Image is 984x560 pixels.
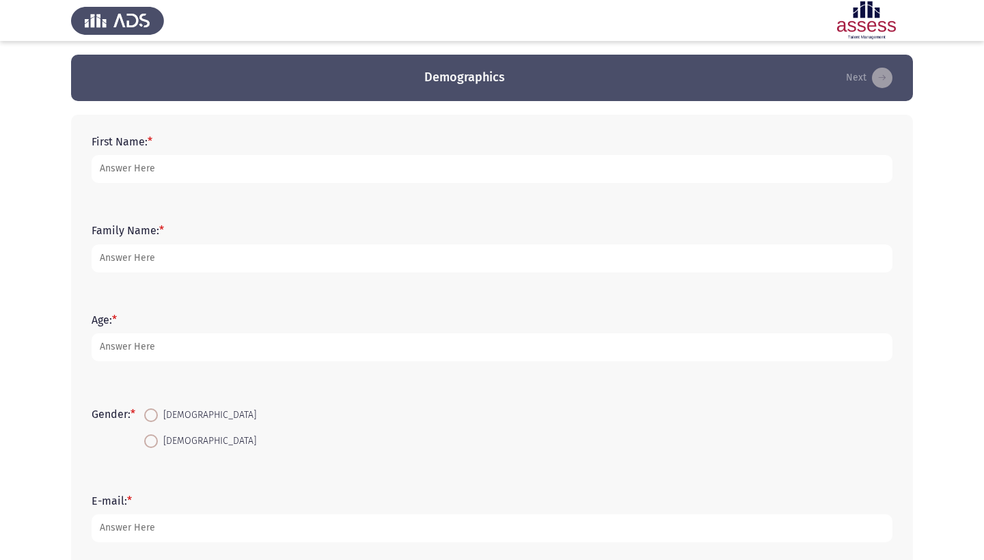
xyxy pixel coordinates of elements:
label: Family Name: [92,224,164,237]
span: [DEMOGRAPHIC_DATA] [158,433,256,449]
button: load next page [842,67,897,89]
label: E-mail: [92,494,132,507]
input: add answer text [92,244,892,272]
h3: Demographics [424,69,505,86]
input: add answer text [92,333,892,361]
img: Assess Talent Management logo [71,1,164,40]
input: add answer text [92,514,892,542]
label: First Name: [92,135,152,148]
label: Gender: [92,408,135,421]
span: [DEMOGRAPHIC_DATA] [158,407,256,423]
img: Assessment logo of PersonalityBasic Assessment EN only [820,1,913,40]
input: add answer text [92,155,892,183]
label: Age: [92,313,117,326]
